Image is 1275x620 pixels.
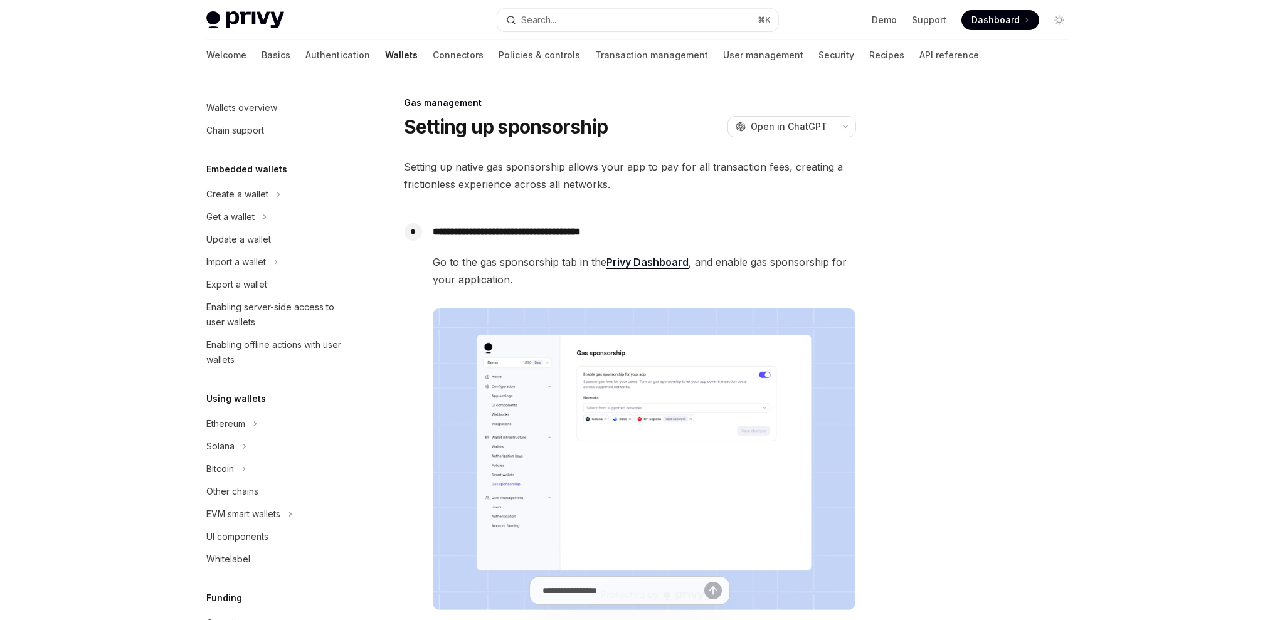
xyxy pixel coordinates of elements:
a: Enabling offline actions with user wallets [196,334,357,371]
a: Basics [262,40,290,70]
div: Enabling offline actions with user wallets [206,337,349,367]
a: Other chains [196,480,357,503]
a: UI components [196,525,357,548]
div: Ethereum [206,416,245,431]
button: Open in ChatGPT [727,116,835,137]
h5: Embedded wallets [206,162,287,177]
a: Enabling server-side access to user wallets [196,296,357,334]
div: Chain support [206,123,264,138]
a: Wallets [385,40,418,70]
div: Update a wallet [206,232,271,247]
button: Toggle Get a wallet section [196,206,357,228]
a: Chain support [196,119,357,142]
div: EVM smart wallets [206,507,280,522]
a: Recipes [869,40,904,70]
img: images/gas-sponsorship.png [433,308,855,611]
a: Export a wallet [196,273,357,296]
button: Toggle Bitcoin section [196,458,357,480]
div: Export a wallet [206,277,267,292]
div: Create a wallet [206,187,268,202]
div: Bitcoin [206,461,234,476]
a: Whitelabel [196,548,357,570]
a: Transaction management [595,40,708,70]
a: Privy Dashboard [606,256,689,269]
a: Update a wallet [196,228,357,251]
div: Import a wallet [206,255,266,270]
a: Security [818,40,854,70]
a: Welcome [206,40,246,70]
a: Demo [872,14,897,26]
button: Toggle EVM smart wallets section [196,503,357,525]
div: Wallets overview [206,100,277,115]
span: Dashboard [971,14,1020,26]
a: Policies & controls [499,40,580,70]
button: Toggle Create a wallet section [196,183,357,206]
div: Other chains [206,484,258,499]
span: Open in ChatGPT [751,120,827,133]
span: Go to the gas sponsorship tab in the , and enable gas sponsorship for your application. [433,253,855,288]
input: Ask a question... [542,577,704,604]
button: Send message [704,582,722,599]
div: Enabling server-side access to user wallets [206,300,349,330]
button: Toggle Import a wallet section [196,251,357,273]
div: Solana [206,439,235,454]
div: Get a wallet [206,209,255,224]
a: User management [723,40,803,70]
a: Dashboard [961,10,1039,30]
div: Gas management [404,97,856,109]
h5: Using wallets [206,391,266,406]
span: Setting up native gas sponsorship allows your app to pay for all transaction fees, creating a fri... [404,158,856,193]
a: Support [912,14,946,26]
a: Authentication [305,40,370,70]
a: Connectors [433,40,484,70]
h5: Funding [206,591,242,606]
div: UI components [206,529,268,544]
div: Whitelabel [206,552,250,567]
div: Search... [521,13,556,28]
button: Toggle dark mode [1049,10,1069,30]
span: ⌘ K [758,15,771,25]
a: Wallets overview [196,97,357,119]
button: Toggle Ethereum section [196,412,357,435]
a: API reference [919,40,979,70]
button: Open search [497,9,778,31]
button: Toggle Solana section [196,435,357,458]
h1: Setting up sponsorship [404,115,608,138]
img: light logo [206,11,284,29]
